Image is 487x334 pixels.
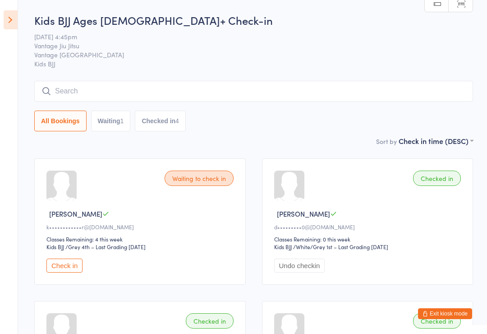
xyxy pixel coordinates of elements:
[120,117,124,125] div: 1
[135,111,186,131] button: Checked in4
[46,235,236,243] div: Classes Remaining: 4 this week
[34,13,473,28] h2: Kids BJJ Ages [DEMOGRAPHIC_DATA]+ Check-in
[376,137,397,146] label: Sort by
[46,259,83,273] button: Check in
[46,243,64,250] div: Kids BJJ
[274,243,292,250] div: Kids BJJ
[34,50,459,59] span: Vantage [GEOGRAPHIC_DATA]
[413,313,461,329] div: Checked in
[274,259,325,273] button: Undo checkin
[65,243,146,250] span: / Grey 4th – Last Grading [DATE]
[399,136,473,146] div: Check in time (DESC)
[49,209,102,218] span: [PERSON_NAME]
[34,81,473,102] input: Search
[175,117,179,125] div: 4
[274,223,464,231] div: d•••••••••0@[DOMAIN_NAME]
[91,111,131,131] button: Waiting1
[34,41,459,50] span: Vantage Jiu Jitsu
[34,111,87,131] button: All Bookings
[277,209,330,218] span: [PERSON_NAME]
[186,313,234,329] div: Checked in
[34,59,473,68] span: Kids BJJ
[34,32,459,41] span: [DATE] 4:45pm
[293,243,388,250] span: / White/Grey 1st – Last Grading [DATE]
[274,235,464,243] div: Classes Remaining: 0 this week
[165,171,234,186] div: Waiting to check in
[46,223,236,231] div: k••••••••••••r@[DOMAIN_NAME]
[413,171,461,186] div: Checked in
[418,308,472,319] button: Exit kiosk mode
